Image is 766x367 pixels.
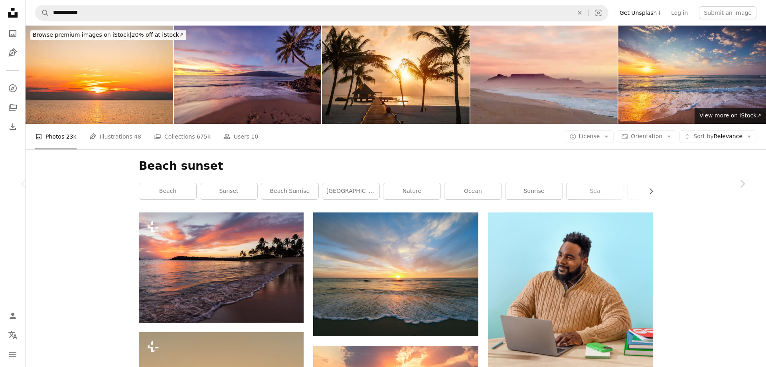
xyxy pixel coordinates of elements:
h1: Beach sunset [139,159,653,173]
span: 48 [134,132,141,141]
img: Sunset over the sea [26,26,173,124]
a: Browse premium images on iStock|20% off at iStock↗ [26,26,191,45]
a: View more on iStock↗ [695,108,766,124]
a: nature [383,183,440,199]
img: Maui, Hawaii [174,26,322,124]
button: Submit an image [699,6,756,19]
img: the sun is setting over the ocean on the beach [313,212,478,336]
a: Get Unsplash+ [615,6,666,19]
button: License [565,130,614,143]
a: Illustrations [5,45,21,61]
a: sea [567,183,624,199]
span: 20% off at iStock ↗ [33,32,184,38]
a: ocean [444,183,501,199]
img: Beautiful pastel clouds over Table Mountain, South Africa, at dusk [470,26,618,124]
a: sunrise [505,183,563,199]
button: Sort byRelevance [679,130,756,143]
a: beach [139,183,196,199]
button: Clear [571,5,588,20]
a: Log in [666,6,693,19]
img: a beach with palm trees and a sunset [139,212,304,323]
span: View more on iStock ↗ [699,112,761,119]
a: beach sunrise [261,183,318,199]
a: Illustrations 48 [89,124,141,149]
img: Ocean sunrise over the tropical sea shore and exotic island beach [618,26,766,124]
button: Language [5,327,21,343]
span: License [579,133,600,139]
a: Download History [5,119,21,135]
a: Collections 675k [154,124,211,149]
a: [GEOGRAPHIC_DATA] [322,183,379,199]
span: Orientation [631,133,662,139]
span: Sort by [693,133,713,139]
span: 10 [251,132,258,141]
button: Visual search [589,5,608,20]
a: a beach with palm trees and a sunset [139,264,304,271]
a: Next [718,145,766,222]
form: Find visuals sitewide [35,5,608,21]
span: Browse premium images on iStock | [33,32,131,38]
a: Explore [5,80,21,96]
button: Orientation [617,130,676,143]
span: 675k [197,132,211,141]
button: scroll list to the right [644,183,653,199]
a: Users 10 [223,124,259,149]
a: sunset [200,183,257,199]
button: Menu [5,346,21,362]
button: Search Unsplash [36,5,49,20]
a: the sun is setting over the ocean on the beach [313,271,478,278]
span: Relevance [693,133,742,141]
a: Collections [5,99,21,115]
a: sky [628,183,685,199]
img: Maldives sunset at the beach with wood jetty and palm trees during golden hour evening [322,26,470,124]
a: Log in / Sign up [5,308,21,324]
a: Photos [5,26,21,42]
